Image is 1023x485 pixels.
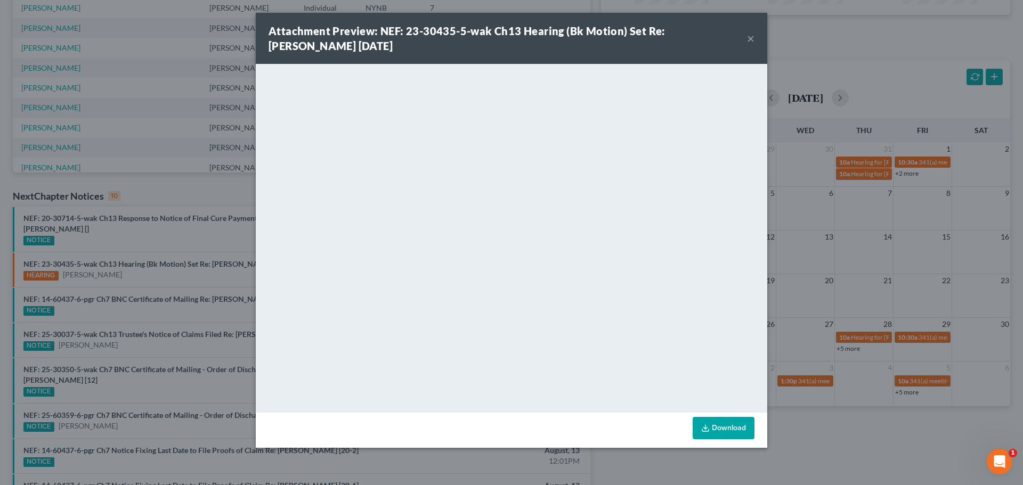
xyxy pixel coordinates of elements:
iframe: <object ng-attr-data='[URL][DOMAIN_NAME]' type='application/pdf' width='100%' height='650px'></ob... [256,64,767,410]
iframe: Intercom live chat [987,449,1012,474]
span: 1 [1009,449,1017,457]
button: × [747,32,754,45]
a: Download [693,417,754,439]
strong: Attachment Preview: NEF: 23-30435-5-wak Ch13 Hearing (Bk Motion) Set Re: [PERSON_NAME] [DATE] [269,24,665,52]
